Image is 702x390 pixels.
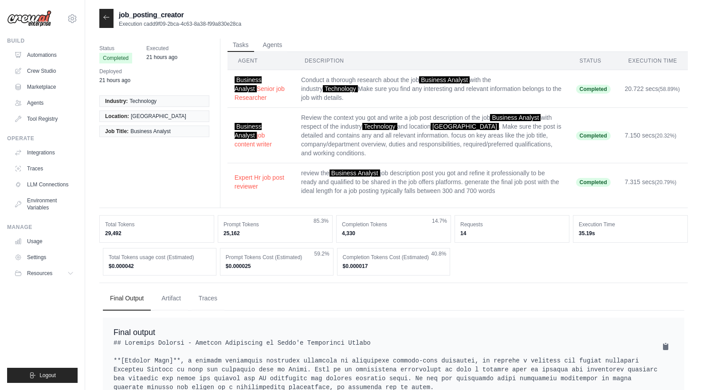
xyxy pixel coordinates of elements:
[294,163,569,201] td: review the job description post you got and refine it professionally to be ready and qualified to...
[105,98,128,105] span: Industry:
[431,250,446,257] span: 40.8%
[490,114,541,121] span: Business Analyst
[618,108,688,163] td: 7.150 secs
[146,54,177,60] time: August 10, 2025 at 05:28 EEST
[258,39,288,52] button: Agents
[11,96,78,110] a: Agents
[109,254,211,261] dt: Total Tokens usage cost (Estimated)
[227,52,294,70] th: Agent
[235,173,287,191] button: Expert Hr job post reviewer
[314,217,329,225] span: 85.3%
[11,48,78,62] a: Automations
[146,44,177,53] span: Executed
[579,230,682,237] dd: 35.19s
[342,221,445,228] dt: Completion Tokens
[7,368,78,383] button: Logout
[7,135,78,142] div: Operate
[343,263,445,270] dd: $0.000017
[343,254,445,261] dt: Completion Tokens Cost (Estimated)
[235,123,262,139] span: Business Analyst
[294,70,569,108] td: Conduct a thorough research about the job with the industry Make sure you find any interesting an...
[224,221,327,228] dt: Prompt Tokens
[11,162,78,176] a: Traces
[11,112,78,126] a: Tool Registry
[576,131,611,140] span: Completed
[105,128,129,135] span: Job Title:
[460,221,564,228] dt: Requests
[27,270,52,277] span: Resources
[658,86,680,92] span: (58.89%)
[99,53,132,63] span: Completed
[11,234,78,248] a: Usage
[99,77,130,83] time: August 10, 2025 at 05:09 EEST
[119,20,241,28] p: Execution cadd9f09-2bca-4c63-8a38-f99a830e28ca
[105,221,208,228] dt: Total Tokens
[11,146,78,160] a: Integrations
[11,250,78,264] a: Settings
[579,221,682,228] dt: Execution Time
[342,230,445,237] dd: 4,330
[11,64,78,78] a: Crew Studio
[99,67,130,76] span: Deployed
[99,44,132,53] span: Status
[226,263,328,270] dd: $0.000025
[131,113,186,120] span: [GEOGRAPHIC_DATA]
[655,133,677,139] span: (20.32%)
[569,52,618,70] th: Status
[576,178,611,187] span: Completed
[192,287,224,311] button: Traces
[226,254,328,261] dt: Prompt Tokens Cost (Estimated)
[11,177,78,192] a: LLM Connections
[11,193,78,215] a: Environment Variables
[329,169,380,177] span: Business Analyst
[130,128,171,135] span: Business Analyst
[460,230,564,237] dd: 14
[432,217,447,225] span: 14.7%
[618,70,688,108] td: 20.722 secs
[11,266,78,280] button: Resources
[655,179,677,185] span: (20.79%)
[129,98,157,105] span: Technology
[576,85,611,94] span: Completed
[618,52,688,70] th: Execution Time
[323,85,358,92] span: Technology
[618,163,688,201] td: 7.315 secs
[314,250,329,257] span: 59.2%
[419,76,470,83] span: Business Analyst
[7,37,78,44] div: Build
[235,76,262,92] span: Business Analyst
[105,113,129,120] span: Location:
[103,287,151,311] button: Final Output
[154,287,188,311] button: Artifact
[7,10,51,27] img: Logo
[227,39,254,52] button: Tasks
[7,224,78,231] div: Manage
[39,372,56,379] span: Logout
[119,10,241,20] h2: job_posting_creator
[114,328,155,337] span: Final output
[431,123,499,130] span: [GEOGRAPHIC_DATA]
[224,230,327,237] dd: 25,162
[294,108,569,163] td: Review the context you got and write a job post description of the job with respect of the indust...
[294,52,569,70] th: Description
[235,122,287,149] button: Business Analystjob content writer
[109,263,211,270] dd: $0.000042
[105,230,208,237] dd: 29,492
[11,80,78,94] a: Marketplace
[362,123,397,130] span: Technology
[235,75,287,102] button: Business AnalystSenior job Researcher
